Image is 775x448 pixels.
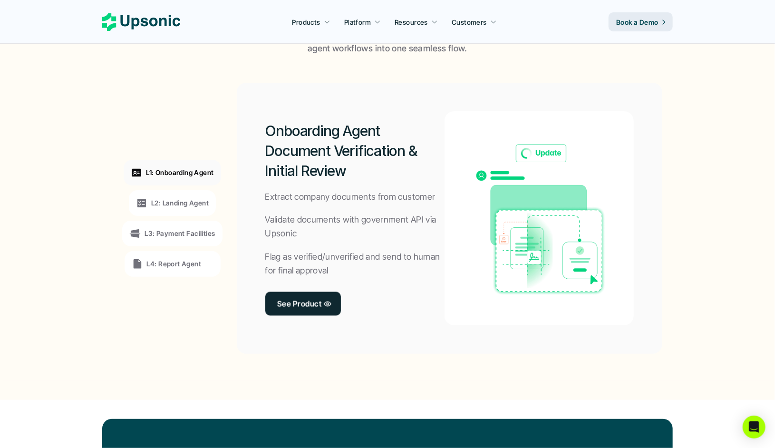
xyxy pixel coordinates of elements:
[277,297,321,311] p: See Product
[609,12,673,31] a: Book a Demo
[265,121,445,181] h2: Onboarding Agent Document Verification & Initial Review
[395,17,428,27] p: Resources
[287,13,336,30] a: Products
[344,17,371,27] p: Platform
[616,17,659,27] p: Book a Demo
[145,228,215,238] p: L3: Payment Facilities
[146,167,213,177] p: L1: Onboarding Agent
[292,17,320,27] p: Products
[743,416,765,438] div: Open Intercom Messenger
[151,198,209,208] p: L2: Landing Agent
[452,17,487,27] p: Customers
[265,292,341,316] a: See Product
[265,190,436,204] p: Extract company documents from customer
[265,213,445,241] p: Validate documents with government API via Upsonic
[147,259,202,269] p: L4: Report Agent
[265,250,445,278] p: Flag as verified/unverified and send to human for final approval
